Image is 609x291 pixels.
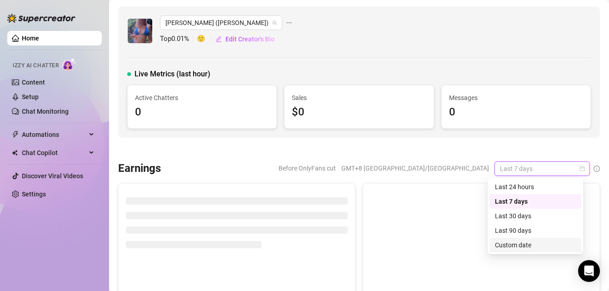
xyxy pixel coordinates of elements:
div: Last 30 days [495,211,576,221]
span: thunderbolt [12,131,19,138]
div: Last 7 days [495,196,576,206]
a: Discover Viral Videos [22,172,83,180]
div: Last 30 days [489,209,581,223]
div: 0 [135,104,269,121]
span: Automations [22,127,86,142]
img: Chat Copilot [12,150,18,156]
a: Setup [22,93,39,100]
img: AI Chatter [62,58,76,71]
span: Sales [292,93,426,103]
span: Izzy AI Chatter [13,61,59,70]
a: Settings [22,191,46,198]
a: Home [22,35,39,42]
span: info-circle [594,166,600,172]
div: Last 7 days [489,194,581,209]
div: $0 [292,104,426,121]
button: Edit Creator's Bio [215,32,275,46]
div: Last 24 hours [495,182,576,192]
img: logo-BBDzfeDw.svg [7,14,75,23]
div: Last 24 hours [489,180,581,194]
div: Custom date [489,238,581,252]
span: 🙂 [197,34,215,45]
div: Custom date [495,240,576,250]
span: Top 0.01 % [160,34,197,45]
div: Last 90 days [489,223,581,238]
div: 0 [449,104,583,121]
span: Before OnlyFans cut [279,161,336,175]
a: Chat Monitoring [22,108,69,115]
span: edit [215,36,222,42]
span: team [272,20,277,25]
a: Content [22,79,45,86]
h3: Earnings [118,161,161,176]
span: calendar [579,166,585,171]
span: GMT+8 [GEOGRAPHIC_DATA]/[GEOGRAPHIC_DATA] [341,161,489,175]
span: Last 7 days [500,162,584,176]
span: Messages [449,93,583,103]
span: Jaylie (jaylietori) [165,16,277,30]
span: Live Metrics (last hour) [135,69,210,80]
img: Jaylie [128,19,152,43]
span: Active Chatters [135,93,269,103]
span: Chat Copilot [22,145,86,160]
span: Edit Creator's Bio [225,35,275,43]
span: ellipsis [286,15,292,30]
div: Open Intercom Messenger [578,260,600,282]
div: Last 90 days [495,226,576,236]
